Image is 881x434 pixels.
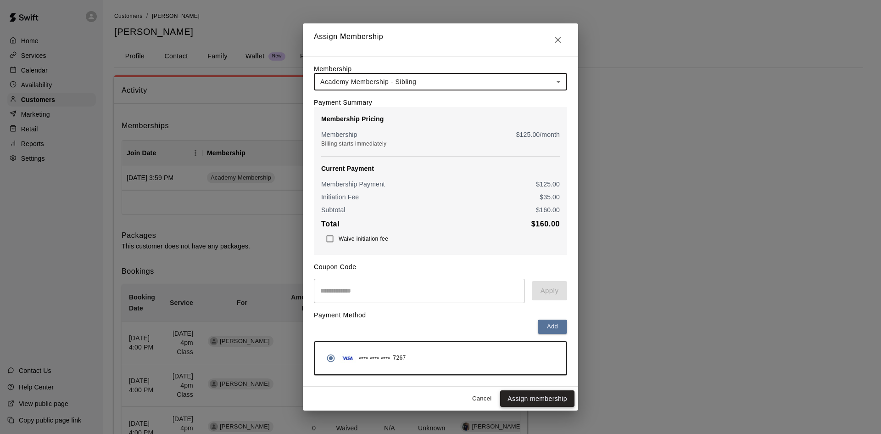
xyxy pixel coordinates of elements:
span: 7267 [393,354,406,363]
div: Academy Membership - Sibling [314,73,567,90]
label: Membership [314,65,352,73]
p: Membership Pricing [321,114,560,124]
label: Payment Method [314,311,366,319]
p: $ 35.00 [540,192,560,202]
p: Membership [321,130,357,139]
p: Subtotal [321,205,346,214]
p: $ 160.00 [536,205,560,214]
span: Waive initiation fee [339,236,388,242]
label: Coupon Code [314,263,357,271]
button: Close [549,31,567,49]
img: Credit card brand logo [340,354,356,363]
p: Current Payment [321,164,560,173]
p: $ 125.00 /month [516,130,560,139]
button: Assign membership [500,390,574,407]
p: $ 125.00 [536,180,560,189]
p: Initiation Fee [321,192,359,202]
button: Add [538,320,567,334]
b: $ 160.00 [531,220,560,228]
p: Membership Payment [321,180,385,189]
h2: Assign Membership [303,23,578,56]
span: Billing starts immediately [321,141,386,147]
label: Payment Summary [314,99,372,106]
button: Cancel [467,392,496,406]
b: Total [321,220,340,228]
